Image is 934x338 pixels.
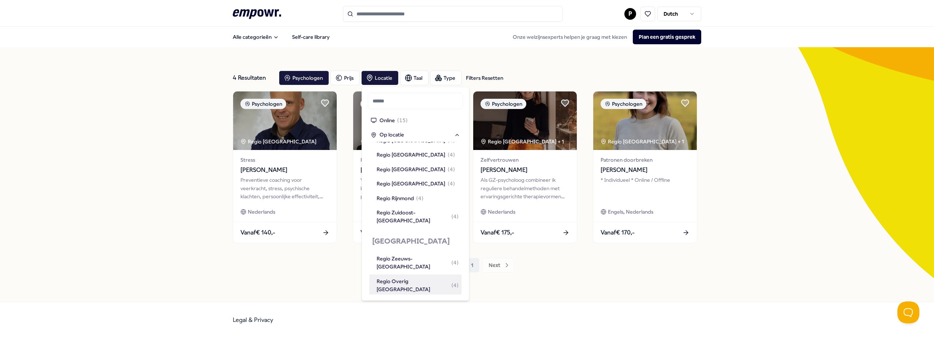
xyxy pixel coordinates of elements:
div: Regio Overig [GEOGRAPHIC_DATA] [377,277,459,294]
div: Preventieve coaching voor veerkracht, stress, psychische klachten, persoonlijke effectiviteit, ge... [240,176,329,200]
div: Onze welzijnsexperts helpen je graag met kiezen [507,30,701,44]
div: Regio Zeeuws-[GEOGRAPHIC_DATA] [377,255,459,271]
span: ( 4 ) [448,180,455,188]
div: Regio [GEOGRAPHIC_DATA] + 1 [601,138,684,146]
nav: Main [227,30,336,44]
span: Patronen doorbreken [360,156,449,164]
span: Patronen doorbreken [601,156,690,164]
span: Vanaf € 155,- [360,228,395,237]
div: Psychologen [601,99,646,109]
div: Regio Zuidoost-[GEOGRAPHIC_DATA] [377,209,459,225]
div: Suggestions [368,142,463,294]
div: Psychologen [240,99,286,109]
span: ( 4 ) [448,165,455,173]
button: Alle categorieën [227,30,285,44]
span: ( 4 ) [451,281,459,289]
div: Psychologen [481,99,526,109]
div: Regio [GEOGRAPHIC_DATA] + 1 [481,138,564,146]
div: Regio Rijnmond [377,194,423,202]
a: package imagePsychologenRegio [GEOGRAPHIC_DATA] Patronen doorbreken[PERSON_NAME]Voelt het alsof j... [353,91,457,243]
div: Regio [GEOGRAPHIC_DATA] [360,138,438,146]
span: Engels, Nederlands [608,208,653,216]
div: Voelt het alsof je bent vastgelopen? En kom je alleen niet verder? Als psycholoog help ik jou gra... [360,176,449,200]
span: [PERSON_NAME] [481,165,569,175]
div: Regio [GEOGRAPHIC_DATA] [240,138,318,146]
div: * Individueel * Online / Offline [601,176,690,200]
span: ( 4 ) [451,213,459,221]
span: Online [380,116,395,124]
span: ( 4 ) [448,151,455,159]
a: package imagePsychologenRegio [GEOGRAPHIC_DATA] Stress[PERSON_NAME]Preventieve coaching voor veer... [233,91,337,243]
span: Vanaf € 170,- [601,228,635,237]
span: [PERSON_NAME] [360,165,449,175]
a: Self-care library [286,30,336,44]
div: Regio [GEOGRAPHIC_DATA] [377,151,455,159]
span: Zelfvertrouwen [481,156,569,164]
span: ( 4 ) [451,259,459,267]
img: package image [593,91,697,150]
img: package image [233,91,337,150]
iframe: Help Scout Beacon - Open [897,301,919,323]
span: Nederlands [488,208,515,216]
a: package imagePsychologenRegio [GEOGRAPHIC_DATA] + 1Patronen doorbreken[PERSON_NAME]* Individueel ... [593,91,697,243]
button: Locatie [361,71,399,85]
button: Type [430,71,462,85]
div: Regio [GEOGRAPHIC_DATA] [377,180,455,188]
img: package image [353,91,457,150]
div: Als GZ-psycholoog combineer ik reguliere behandelmethoden met ervaringsgerichte therapievormen (b... [481,176,569,200]
span: ( 4 ) [416,194,423,202]
div: 4 Resultaten [233,71,273,85]
button: Taal [400,71,429,85]
span: Vanaf € 140,- [240,228,275,237]
span: Nederlands [248,208,275,216]
span: [PERSON_NAME] [601,165,690,175]
span: ( 15 ) [397,116,408,124]
div: Psychologen [360,99,406,109]
span: Stress [240,156,329,164]
span: [PERSON_NAME] [240,165,329,175]
button: Psychologen [279,71,329,85]
a: package imagePsychologenRegio [GEOGRAPHIC_DATA] + 1Zelfvertrouwen[PERSON_NAME]Als GZ-psycholoog c... [473,91,577,243]
input: Search for products, categories or subcategories [343,6,563,22]
button: Prijs [330,71,360,85]
img: package image [473,91,577,150]
button: P [624,8,636,20]
span: Op locatie [380,131,404,139]
button: Plan een gratis gesprek [633,30,701,44]
span: Vanaf € 175,- [481,228,514,237]
div: Regio [GEOGRAPHIC_DATA] [377,165,455,173]
a: Legal & Privacy [233,316,273,323]
div: Filters Resetten [466,74,503,82]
